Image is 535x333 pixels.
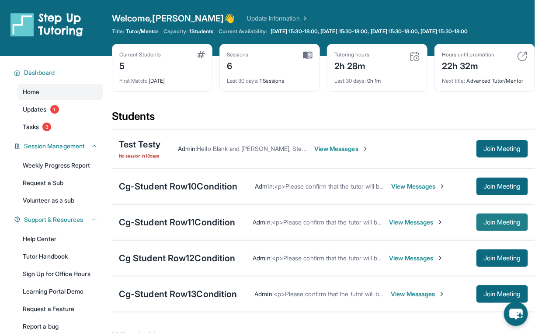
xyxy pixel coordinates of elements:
span: Title: [112,28,124,35]
a: Tasks3 [17,119,103,135]
img: card [303,51,313,59]
span: Tasks [23,123,39,131]
span: Last 30 days : [334,77,366,84]
div: Tutoring hours [334,51,369,58]
button: Join Meeting [476,140,528,158]
a: Request a Feature [17,301,103,317]
button: Join Meeting [476,249,528,267]
button: Join Meeting [476,178,528,195]
span: Dashboard [24,68,55,77]
a: Learning Portal Demo [17,284,103,299]
span: 1 Students [189,28,214,35]
img: Chevron Right [300,14,309,23]
img: Chevron-Right [439,183,446,190]
span: Admin : [178,145,197,152]
a: Request a Sub [17,175,103,191]
span: Admin : [255,182,274,190]
span: Admin : [253,218,272,226]
span: View Messages [389,218,444,227]
button: Support & Resources [21,215,98,224]
span: View Messages [392,182,446,191]
span: [DATE] 15:30-18:00, [DATE] 15:30-18:00, [DATE] 15:30-18:00, [DATE] 15:30-18:00 [271,28,468,35]
a: Sign Up for Office Hours [17,266,103,282]
div: Advanced Tutor/Mentor [442,72,528,84]
span: First Match : [119,77,147,84]
a: Update Information [247,14,309,23]
img: Chevron-Right [438,291,445,298]
span: Capacity: [163,28,188,35]
span: Join Meeting [483,220,521,225]
span: Current Availability: [219,28,267,35]
div: 6 [227,58,249,72]
button: chat-button [504,302,528,326]
div: Sessions [227,51,249,58]
a: Weekly Progress Report [17,158,103,173]
div: 22h 32m [442,58,494,72]
div: [DATE] [119,72,205,84]
img: card [517,51,528,62]
span: Join Meeting [483,184,521,189]
button: Session Management [21,142,98,151]
img: card [410,51,420,62]
div: Cg-Student Row13Condition [119,288,237,300]
a: Tutor Handbook [17,249,103,264]
img: card [197,51,205,58]
span: Updates [23,105,47,114]
span: Home [23,88,39,96]
span: Session Management [24,142,85,151]
span: Join Meeting [483,256,521,261]
span: Join Meeting [483,291,521,297]
div: Cg-Student Row10Condition [119,180,238,193]
img: logo [10,12,83,37]
img: Chevron-Right [362,145,369,152]
a: Volunteer as a sub [17,193,103,208]
div: 1 Sessions [227,72,313,84]
span: Last 30 days : [227,77,258,84]
span: View Messages [389,254,444,263]
img: Chevron-Right [437,255,444,262]
span: Support & Resources [24,215,83,224]
button: Dashboard [21,68,98,77]
div: 2h 28m [334,58,369,72]
span: Next title : [442,77,466,84]
span: Welcome, [PERSON_NAME] 👋 [112,12,235,25]
div: Cg-Student Row11Condition [119,216,236,228]
span: 1 [50,105,59,114]
div: Test Testy [119,138,160,151]
span: View Messages [314,144,369,153]
div: Students [112,109,535,129]
a: Home [17,84,103,100]
a: Help Center [17,231,103,247]
img: Chevron-Right [437,219,444,226]
span: Tutor/Mentor [126,28,158,35]
span: Admin : [255,290,274,298]
a: Updates1 [17,102,103,117]
a: [DATE] 15:30-18:00, [DATE] 15:30-18:00, [DATE] 15:30-18:00, [DATE] 15:30-18:00 [269,28,469,35]
button: Join Meeting [476,214,528,231]
span: View Messages [391,290,446,298]
span: 3 [42,123,51,131]
div: Current Students [119,51,161,58]
div: 5 [119,58,161,72]
button: Join Meeting [476,285,528,303]
span: Admin : [253,254,272,262]
span: No session in 18 days [119,152,160,159]
span: Join Meeting [483,146,521,151]
div: Hours until promotion [442,51,494,58]
div: 0h 1m [334,72,420,84]
div: Cg Student Row12Condition [119,252,236,264]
